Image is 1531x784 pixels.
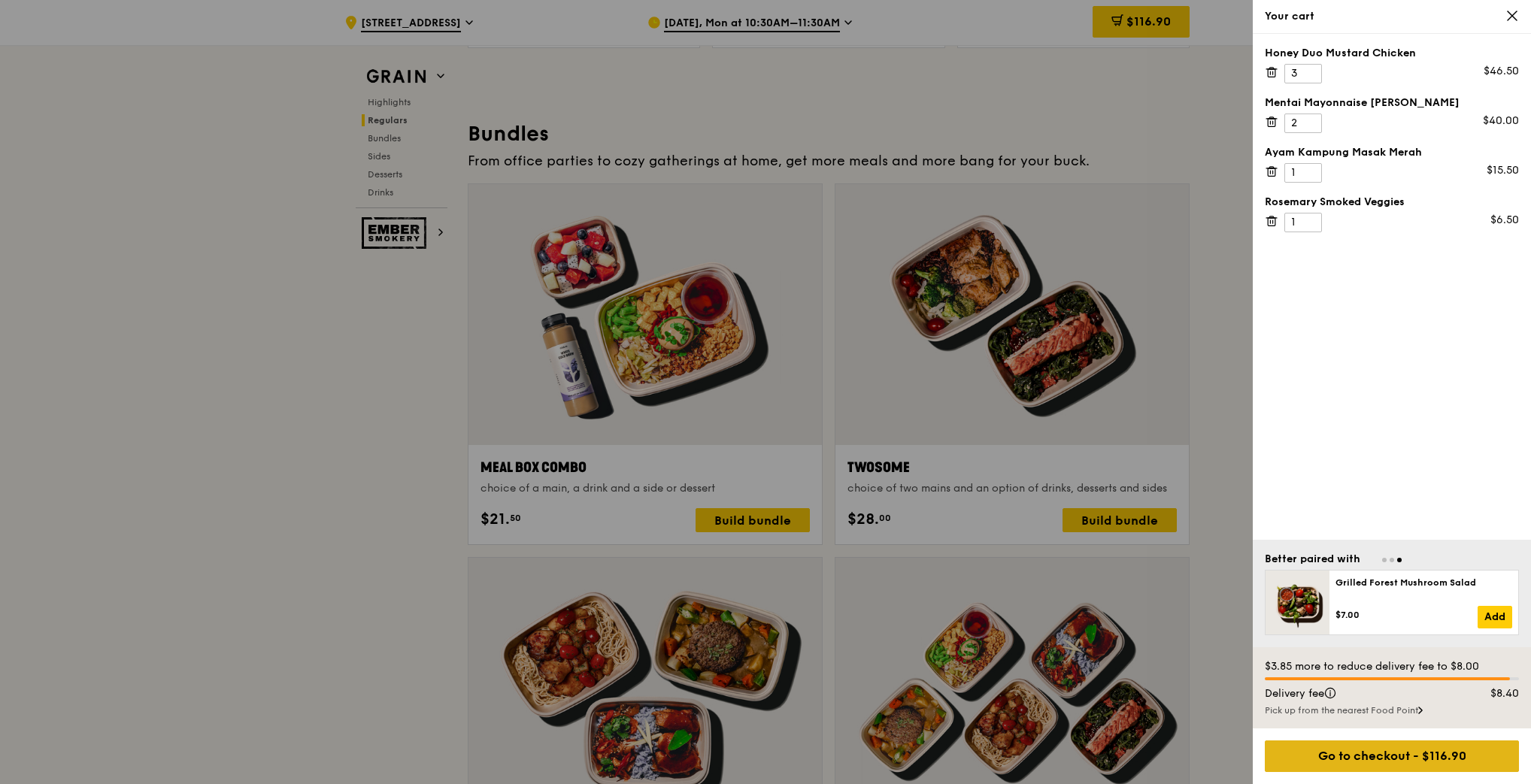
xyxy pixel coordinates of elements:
[1265,195,1519,210] div: Rosemary Smoked Veggies
[1265,145,1519,160] div: Ayam Kampung Masak Merah
[1483,114,1519,129] div: $40.00
[1484,64,1519,79] div: $46.50
[1265,740,1519,772] div: Go to checkout - $116.90
[1335,577,1512,589] div: Grilled Forest Mushroom Salad
[1265,95,1519,110] div: Mentai Mayonnaise [PERSON_NAME]
[1490,213,1519,228] div: $6.50
[1390,558,1394,562] span: Go to slide 2
[1265,9,1519,24] div: Your cart
[1382,558,1387,562] span: Go to slide 1
[1265,552,1360,567] div: Better paired with
[1460,686,1529,701] div: $8.40
[1265,659,1519,674] div: $3.85 more to reduce delivery fee to $8.00
[1397,558,1402,562] span: Go to slide 3
[1265,704,1519,716] div: Pick up from the nearest Food Point
[1487,163,1519,178] div: $15.50
[1478,606,1512,628] a: Add
[1265,46,1519,61] div: Honey Duo Mustard Chicken
[1335,609,1478,621] div: $7.00
[1256,686,1460,701] div: Delivery fee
